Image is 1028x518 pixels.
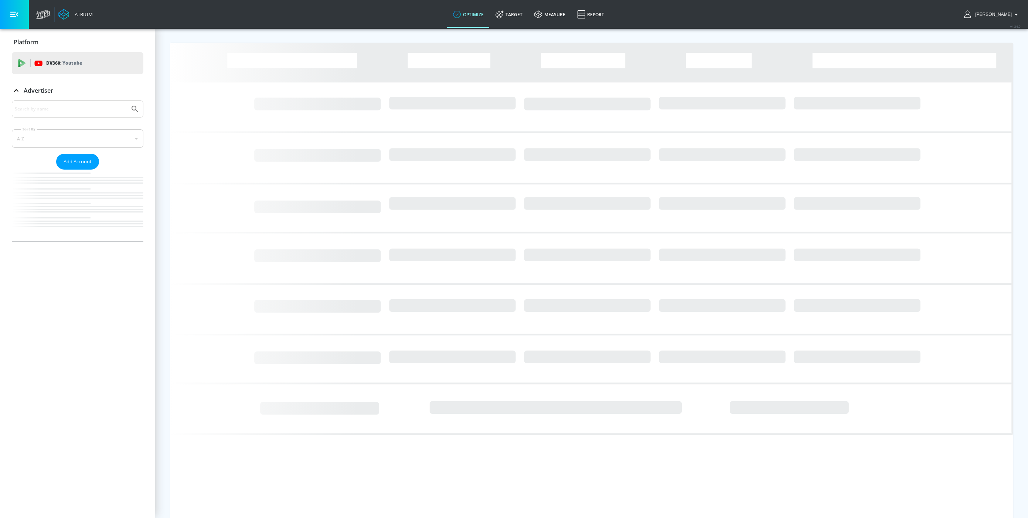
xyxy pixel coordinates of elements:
[21,127,37,132] label: Sort By
[24,86,53,95] p: Advertiser
[12,80,143,101] div: Advertiser
[64,157,92,166] span: Add Account
[12,32,143,52] div: Platform
[12,52,143,74] div: DV360: Youtube
[964,10,1021,19] button: [PERSON_NAME]
[12,100,143,241] div: Advertiser
[447,1,490,28] a: optimize
[1010,24,1021,28] span: v 4.24.0
[46,59,82,67] p: DV360:
[58,9,93,20] a: Atrium
[972,12,1012,17] span: login as: andersson.ceron@zefr.com
[62,59,82,67] p: Youtube
[12,170,143,241] nav: list of Advertiser
[14,38,38,46] p: Platform
[571,1,610,28] a: Report
[528,1,571,28] a: measure
[15,104,127,114] input: Search by name
[56,154,99,170] button: Add Account
[12,129,143,148] div: A-Z
[72,11,93,18] div: Atrium
[490,1,528,28] a: Target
